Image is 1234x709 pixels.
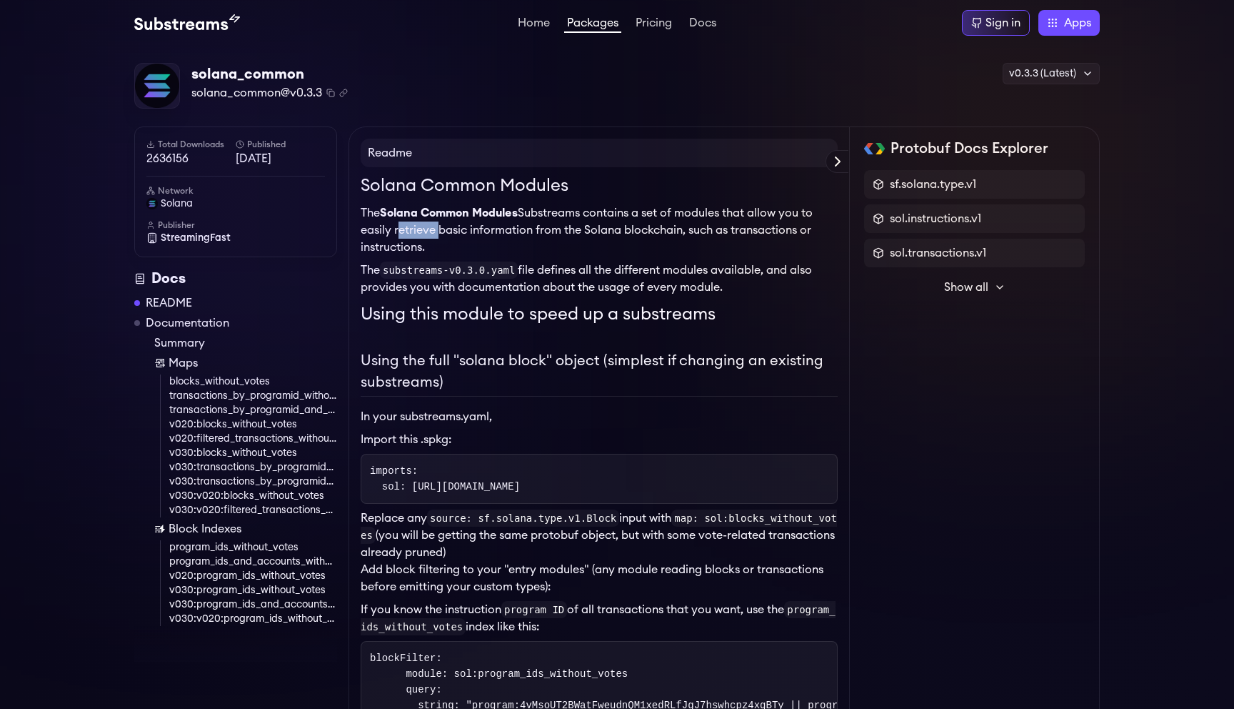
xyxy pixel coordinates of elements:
a: Pricing [633,17,675,31]
p: Add block filtering to your "entry modules" (any module reading blocks or transactions before emi... [361,561,838,595]
h2: Using the full "solana block" object (simplest if changing an existing substreams) [361,350,838,397]
a: solana [146,197,325,211]
a: Home [515,17,553,31]
img: solana [146,198,158,209]
a: v020:program_ids_without_votes [169,569,337,583]
img: Map icon [154,357,166,369]
button: Copy package name and version [326,89,335,97]
a: v030:transactions_by_programid_and_account_without_votes [169,475,337,489]
a: v030:blocks_without_votes [169,446,337,460]
span: solana [161,197,193,211]
span: StreamingFast [161,231,231,245]
h6: Published [236,139,325,150]
a: Block Indexes [154,520,337,537]
span: 2636156 [146,150,236,167]
a: v030:program_ids_without_votes [169,583,337,598]
button: Copy .spkg link to clipboard [339,89,348,97]
a: README [146,294,192,312]
a: Documentation [146,314,229,332]
button: Show all [864,273,1085,302]
div: Sign in [985,14,1020,31]
span: Apps [1064,14,1091,31]
p: If you know the instruction of all transactions that you want, use the index like this: [361,601,838,635]
span: sf.solana.type.v1 [890,176,976,193]
div: solana_common [191,64,348,84]
li: Import this .spkg: [361,431,838,448]
span: [DATE] [236,150,325,167]
a: v030:v020:filtered_transactions_without_votes [169,503,337,517]
p: The Substreams contains a set of modules that allow you to easily retrieve basic information from... [361,204,838,256]
span: Show all [944,279,988,296]
code: imports: sol: [URL][DOMAIN_NAME] [370,465,520,492]
code: source: sf.solana.type.v1.Block [427,510,619,527]
a: transactions_by_programid_without_votes [169,389,337,403]
span: solana_common@v0.3.3 [191,84,322,101]
h6: Network [146,185,325,197]
a: v020:filtered_transactions_without_votes [169,432,337,446]
code: program ID [501,601,567,618]
div: v0.3.3 (Latest) [1003,63,1100,84]
h1: Using this module to speed up a substreams [361,302,838,327]
span: sol.transactions.v1 [890,244,986,262]
a: Maps [154,354,337,372]
div: Docs [134,269,337,289]
p: In your substreams.yaml, [361,408,838,425]
img: Block Index icon [154,523,166,535]
h2: Protobuf Docs Explorer [891,139,1048,159]
a: blocks_without_votes [169,375,337,389]
code: substreams-v0.3.0.yaml [380,262,518,279]
a: v030:v020:blocks_without_votes [169,489,337,503]
h6: Total Downloads [146,139,236,150]
a: v030:transactions_by_programid_without_votes [169,460,337,475]
a: v030:v020:program_ids_without_votes [169,612,337,626]
a: v020:blocks_without_votes [169,417,337,432]
a: program_ids_without_votes [169,540,337,555]
h1: Solana Common Modules [361,173,838,199]
strong: Solana Common Modules [380,207,518,219]
span: sol.instructions.v1 [890,210,981,227]
a: program_ids_and_accounts_without_votes [169,555,337,569]
a: StreamingFast [146,231,325,245]
a: Summary [154,334,337,352]
img: Substream's logo [134,14,240,31]
p: Replace any input with (you will be getting the same protobuf object, but with some vote-related ... [361,510,838,561]
a: v030:program_ids_and_accounts_without_votes [169,598,337,612]
code: map: sol:blocks_without_votes [361,510,837,544]
img: Protobuf [864,143,885,154]
h6: Publisher [146,219,325,231]
a: Sign in [962,10,1030,36]
a: Packages [564,17,621,33]
code: program_ids_without_votes [361,601,836,635]
h4: Readme [361,139,838,167]
img: Package Logo [135,64,179,108]
a: Docs [686,17,719,31]
p: The file defines all the different modules available, and also provides you with documentation ab... [361,262,838,296]
a: transactions_by_programid_and_account_without_votes [169,403,337,417]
